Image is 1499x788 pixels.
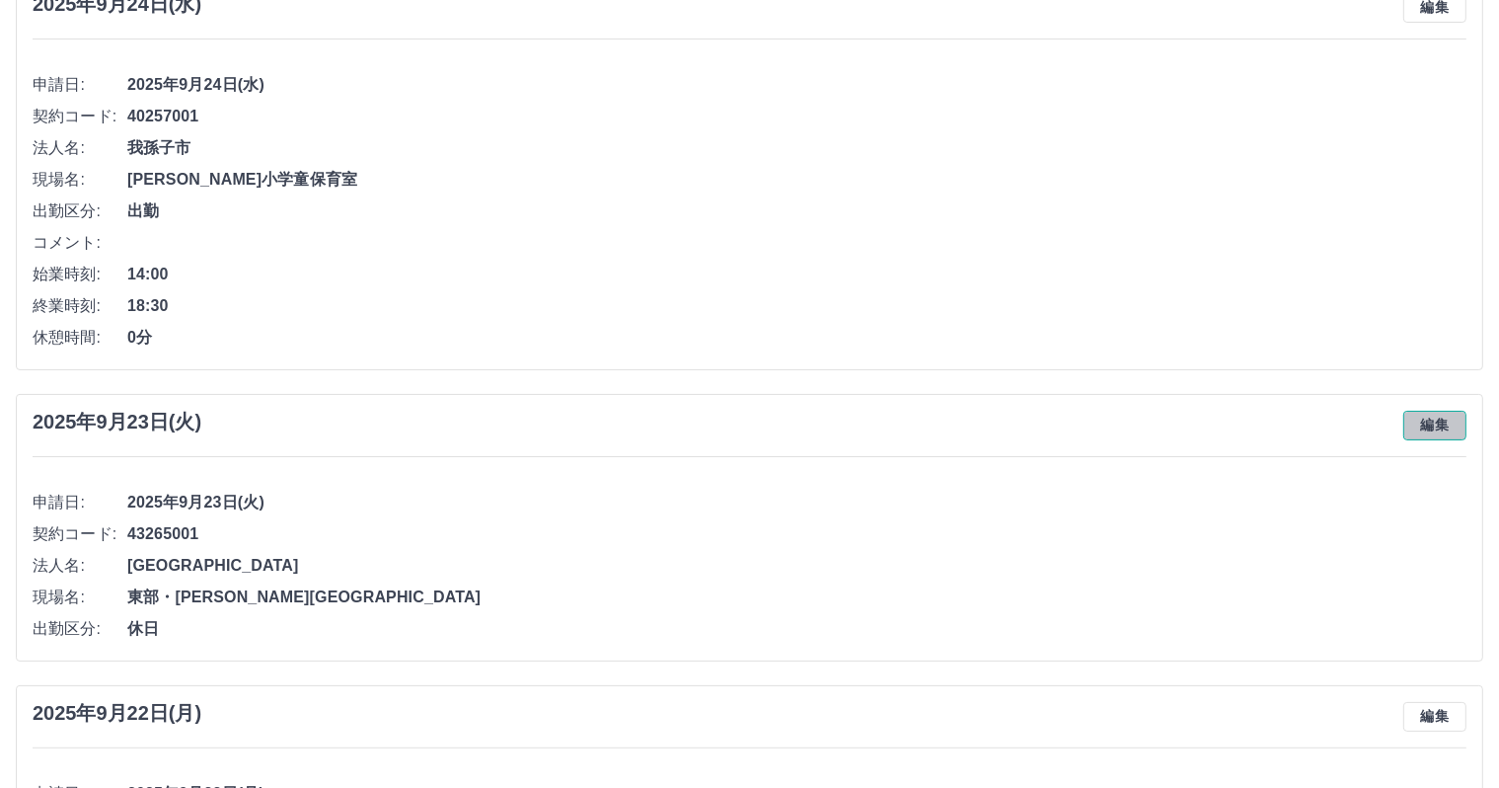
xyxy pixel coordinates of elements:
[33,168,127,192] span: 現場名:
[33,491,127,514] span: 申請日:
[127,617,1466,641] span: 休日
[33,702,201,725] h3: 2025年9月22日(月)
[1403,702,1466,732] button: 編集
[33,411,201,433] h3: 2025年9月23日(火)
[33,73,127,97] span: 申請日:
[127,522,1466,546] span: 43265001
[127,554,1466,578] span: [GEOGRAPHIC_DATA]
[127,326,1466,350] span: 0分
[33,231,127,255] span: コメント:
[33,586,127,609] span: 現場名:
[33,294,127,318] span: 終業時刻:
[33,263,127,286] span: 始業時刻:
[33,522,127,546] span: 契約コード:
[127,136,1466,160] span: 我孫子市
[33,617,127,641] span: 出勤区分:
[127,263,1466,286] span: 14:00
[127,168,1466,192] span: [PERSON_NAME]小学童保育室
[127,73,1466,97] span: 2025年9月24日(水)
[33,136,127,160] span: 法人名:
[33,199,127,223] span: 出勤区分:
[127,294,1466,318] span: 18:30
[33,554,127,578] span: 法人名:
[33,326,127,350] span: 休憩時間:
[127,199,1466,223] span: 出勤
[1403,411,1466,440] button: 編集
[127,586,1466,609] span: 東部・[PERSON_NAME][GEOGRAPHIC_DATA]
[33,105,127,128] span: 契約コード:
[127,491,1466,514] span: 2025年9月23日(火)
[127,105,1466,128] span: 40257001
